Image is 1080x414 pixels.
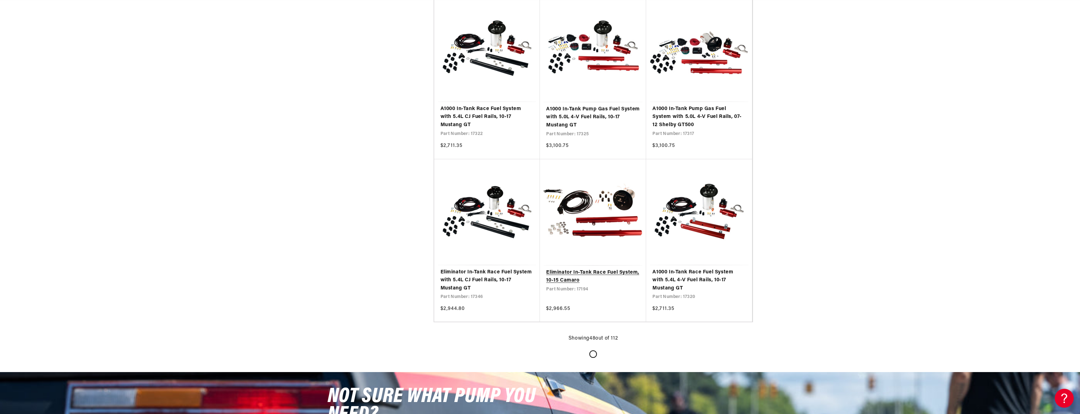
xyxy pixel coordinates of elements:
[652,268,746,293] a: A1000 In-Tank Race Fuel System with 5.4L 4-V Fuel Rails, 10-17 Mustang GT
[546,105,640,130] a: A1000 In-Tank Pump Gas Fuel System with 5.0L 4-V Fuel Rails, 10-17 Mustang GT
[441,268,534,293] a: Eliminator In-Tank Race Fuel System with 5.4L CJ Fuel Rails, 10-17 Mustang GT
[589,336,595,341] span: 48
[441,105,534,129] a: A1000 In-Tank Race Fuel System with 5.4L CJ Fuel Rails, 10-17 Mustang GT
[652,105,746,129] a: A1000 In-Tank Pump Gas Fuel System with 5.0L 4-V Fuel Rails, 07-12 Shelby GT500
[546,269,640,285] a: Eliminator In-Tank Race Fuel System, 10-15 Camaro
[569,335,618,343] p: Showing out of 112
